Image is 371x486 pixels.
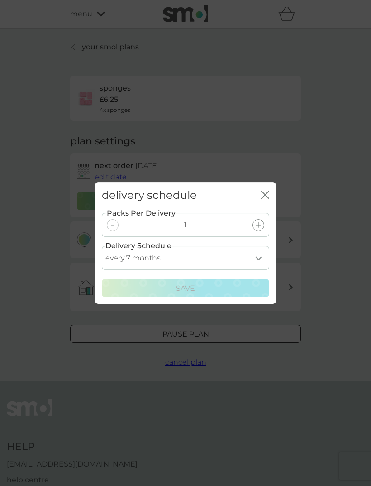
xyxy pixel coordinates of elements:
button: Save [102,279,269,297]
h2: delivery schedule [102,189,197,202]
p: Save [176,283,195,294]
button: close [261,191,269,200]
label: Packs Per Delivery [106,207,176,219]
p: 1 [184,219,187,231]
label: Delivery Schedule [105,240,171,252]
